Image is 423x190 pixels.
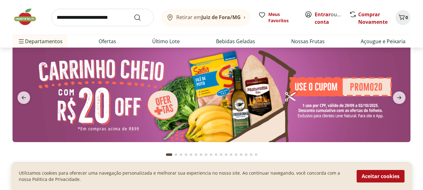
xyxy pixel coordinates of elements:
[388,91,410,104] button: next
[165,147,173,162] button: Current page from fs-carousel
[291,38,325,45] a: Nossas Frutas
[134,14,149,21] button: Submit Search
[361,38,405,45] a: Açougue e Peixaria
[405,14,408,20] span: 0
[201,14,241,21] b: Juiz de Fora/MG
[173,147,178,162] button: Go to page 2 from fs-carousel
[161,9,251,26] button: Retirar emJuiz de Fora/MG
[176,14,241,20] span: Retirar em
[209,147,214,162] button: Go to page 9 from fs-carousel
[234,147,239,162] button: Go to page 14 from fs-carousel
[229,147,234,162] button: Go to page 13 from fs-carousel
[99,38,116,45] a: Ofertas
[188,147,193,162] button: Go to page 5 from fs-carousel
[357,170,405,182] button: Aceitar cookies
[395,10,410,25] button: Carrinho
[216,38,255,45] a: Bebidas Geladas
[315,11,349,25] a: Criar conta
[13,46,410,142] img: cupom
[239,147,244,162] button: Go to page 15 from fs-carousel
[51,9,154,26] input: search
[244,147,249,162] button: Go to page 16 from fs-carousel
[178,147,183,162] button: Go to page 3 from fs-carousel
[199,147,204,162] button: Go to page 7 from fs-carousel
[19,170,349,182] p: Utilizamos cookies para oferecer uma navegação personalizada e melhorar sua experiencia no nosso ...
[18,34,63,49] span: Departamentos
[214,147,219,162] button: Go to page 10 from fs-carousel
[204,147,209,162] button: Go to page 8 from fs-carousel
[268,11,297,24] span: Meus Favoritos
[358,11,388,25] a: Comprar Novamente
[193,147,199,162] button: Go to page 6 from fs-carousel
[219,147,224,162] button: Go to page 11 from fs-carousel
[315,11,343,26] span: ou
[13,91,35,104] button: previous
[254,147,259,162] button: Go to page 18 from fs-carousel
[18,34,25,49] button: Menu
[13,8,44,26] img: Hortifruti
[315,11,331,18] a: Entrar
[258,11,297,24] a: Meus Favoritos
[152,38,180,45] a: Último Lote
[183,147,188,162] button: Go to page 4 from fs-carousel
[224,147,229,162] button: Go to page 12 from fs-carousel
[249,147,254,162] button: Go to page 17 from fs-carousel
